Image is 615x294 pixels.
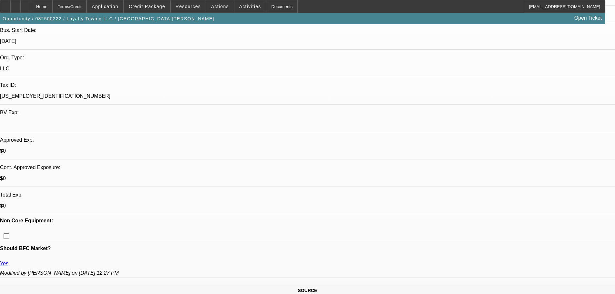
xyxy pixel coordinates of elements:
[234,0,266,13] button: Activities
[3,16,214,21] span: Opportunity / 082500222 / Loyalty Towing LLC / [GEOGRAPHIC_DATA][PERSON_NAME]
[92,4,118,9] span: Application
[129,4,165,9] span: Credit Package
[211,4,229,9] span: Actions
[239,4,261,9] span: Activities
[572,13,604,24] a: Open Ticket
[124,0,170,13] button: Credit Package
[176,4,201,9] span: Resources
[298,288,317,293] span: SOURCE
[87,0,123,13] button: Application
[171,0,206,13] button: Resources
[206,0,234,13] button: Actions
